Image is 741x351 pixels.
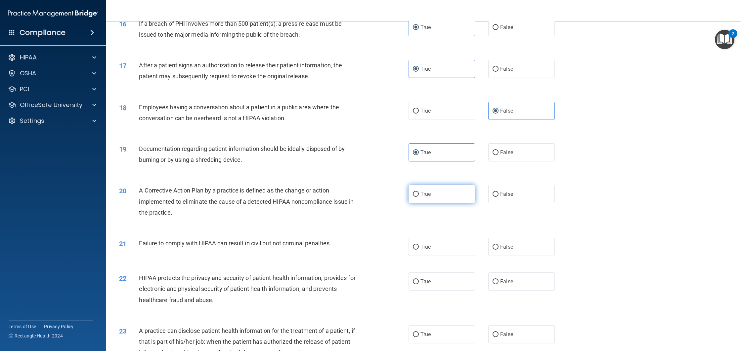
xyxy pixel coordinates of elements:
[20,69,36,77] p: OSHA
[9,323,36,330] a: Terms of Use
[44,323,74,330] a: Privacy Policy
[119,240,126,248] span: 21
[493,67,499,72] input: False
[8,117,96,125] a: Settings
[20,28,65,37] h4: Compliance
[493,109,499,114] input: False
[420,244,431,250] span: True
[20,101,82,109] p: OfficeSafe University
[20,117,44,125] p: Settings
[119,327,126,335] span: 23
[500,66,513,72] span: False
[715,30,734,49] button: Open Resource Center, 2 new notifications
[9,333,63,339] span: Ⓒ Rectangle Health 2024
[500,191,513,197] span: False
[139,145,345,163] span: Documentation regarding patient information should be ideally disposed of by burning or by using ...
[139,274,355,303] span: HIPAA protects the privacy and security of patient health information, provides for electronic an...
[413,67,419,72] input: True
[119,62,126,70] span: 17
[732,34,734,42] div: 2
[627,304,733,331] iframe: Drift Widget Chat Controller
[139,240,331,247] span: Failure to comply with HIPAA can result in civil but not criminal penalties.
[420,278,431,285] span: True
[20,85,29,93] p: PCI
[500,149,513,156] span: False
[493,25,499,30] input: False
[500,331,513,337] span: False
[8,7,98,20] img: PMB logo
[8,101,96,109] a: OfficeSafe University
[420,24,431,30] span: True
[413,332,419,337] input: True
[413,109,419,114] input: True
[493,245,499,250] input: False
[413,25,419,30] input: True
[493,192,499,197] input: False
[139,104,339,122] span: Employees having a conversation about a patient in a public area where the conversation can be ov...
[8,69,96,77] a: OSHA
[493,150,499,155] input: False
[420,331,431,337] span: True
[500,108,513,114] span: False
[139,62,342,80] span: After a patient signs an authorization to release their patient information, the patient may subs...
[420,149,431,156] span: True
[139,187,354,216] span: A Corrective Action Plan by a practice is defined as the change or action implemented to eliminat...
[8,85,96,93] a: PCI
[119,274,126,282] span: 22
[413,192,419,197] input: True
[413,150,419,155] input: True
[420,108,431,114] span: True
[413,245,419,250] input: True
[493,279,499,284] input: False
[139,20,342,38] span: If a breach of PHI involves more than 500 patient(s), a press release must be issued to the major...
[500,24,513,30] span: False
[119,145,126,153] span: 19
[420,191,431,197] span: True
[420,66,431,72] span: True
[20,53,37,61] p: HIPAA
[119,104,126,112] span: 18
[119,187,126,195] span: 20
[500,278,513,285] span: False
[413,279,419,284] input: True
[500,244,513,250] span: False
[8,53,96,61] a: HIPAA
[493,332,499,337] input: False
[119,20,126,28] span: 16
